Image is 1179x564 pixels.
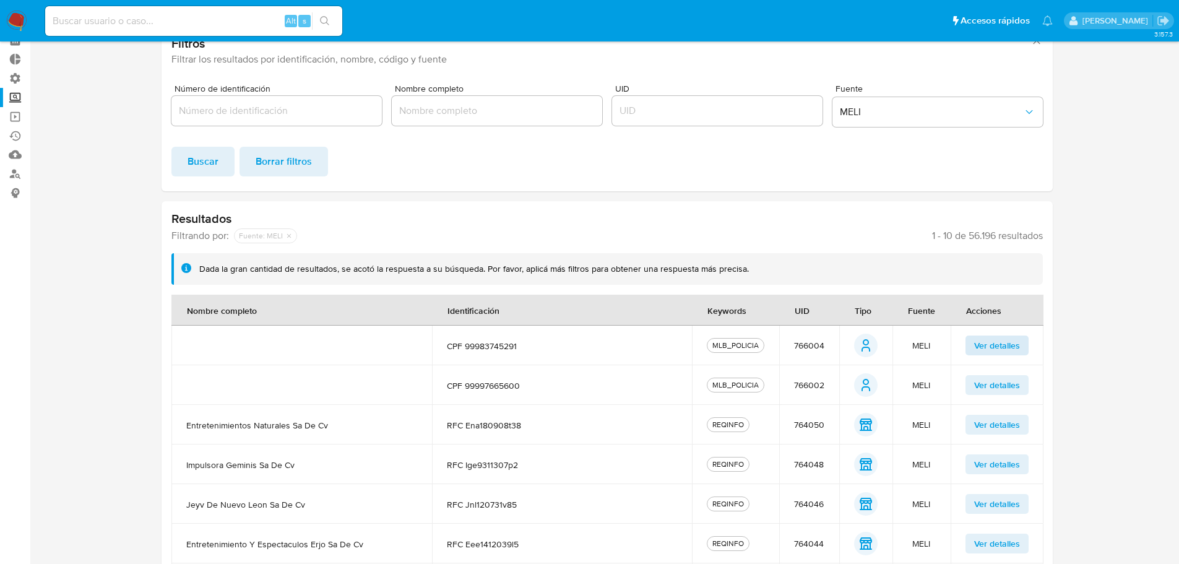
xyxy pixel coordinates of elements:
a: Salir [1157,14,1170,27]
button: search-icon [312,12,337,30]
span: Alt [286,15,296,27]
span: Accesos rápidos [961,14,1030,27]
input: Buscar usuario o caso... [45,13,342,29]
a: Notificaciones [1042,15,1053,26]
p: nicolas.tyrkiel@mercadolibre.com [1082,15,1152,27]
span: s [303,15,306,27]
span: 3.157.3 [1154,29,1173,39]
